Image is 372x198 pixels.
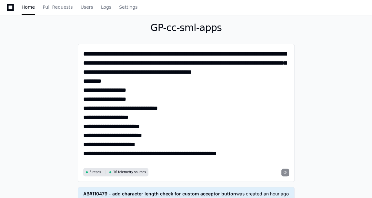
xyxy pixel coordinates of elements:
span: Logs [101,5,111,9]
span: Home [22,5,35,9]
span: Pull Requests [43,5,73,9]
span: Settings [119,5,137,9]
span: Users [81,5,93,9]
span: 16 telemetry sources [113,170,146,174]
span: 3 repos [90,170,101,174]
span: was created an hour ago [236,191,289,197]
h1: GP-cc-sml-apps [78,22,295,34]
span: AB#110479 - add character length check for custom acceptor button [83,191,236,197]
